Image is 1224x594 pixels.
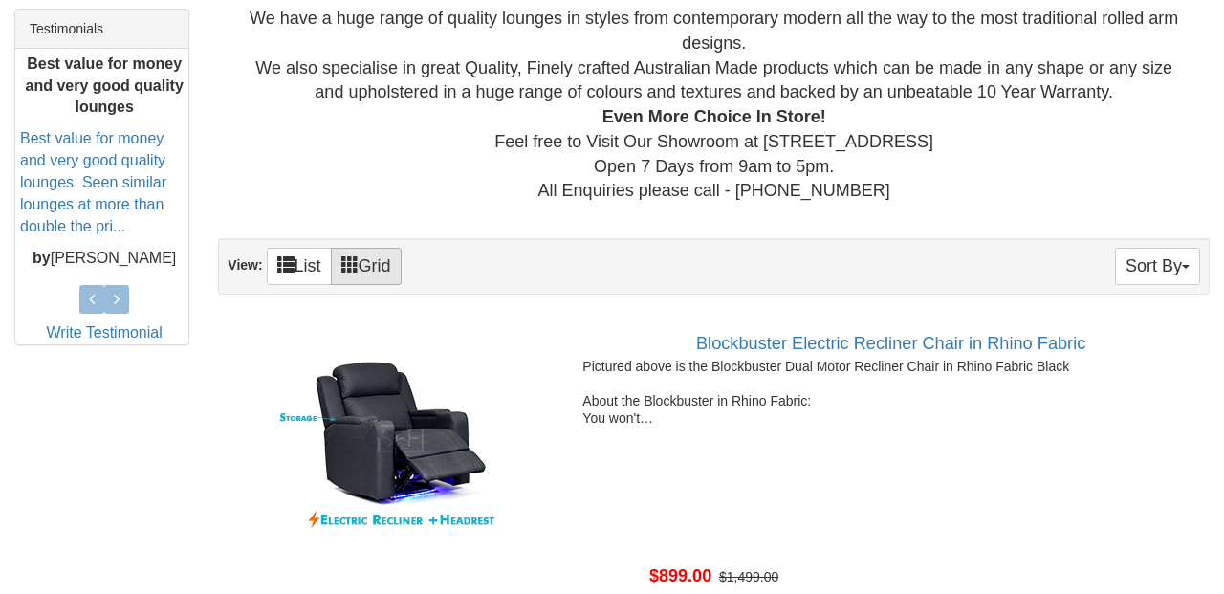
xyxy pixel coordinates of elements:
img: Blockbuster Electric Recliner Chair in Rhino Fabric [229,334,573,544]
a: List [267,248,332,285]
p: [PERSON_NAME] [20,248,188,270]
strong: View: [228,257,262,273]
b: by [33,250,51,266]
div: Testimonials [15,10,188,49]
a: Best value for money and very good quality lounges. Seen similar lounges at more than double the ... [20,131,166,234]
button: Sort By [1115,248,1200,285]
p: Pictured above is the Blockbuster Dual Motor Recliner Chair in Rhino Fabric Black About the Block... [229,358,1199,428]
div: We have a huge range of quality lounges in styles from contemporary modern all the way to the mos... [233,7,1194,204]
a: Write Testimonial [47,324,163,341]
b: Best value for money and very good quality lounges [25,55,183,116]
del: $1,499.00 [719,569,778,584]
b: Even More Choice In Store! [602,107,826,126]
a: Grid [331,248,402,285]
span: $899.00 [649,566,711,585]
a: Blockbuster Electric Recliner Chair in Rhino Fabric [696,334,1085,353]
